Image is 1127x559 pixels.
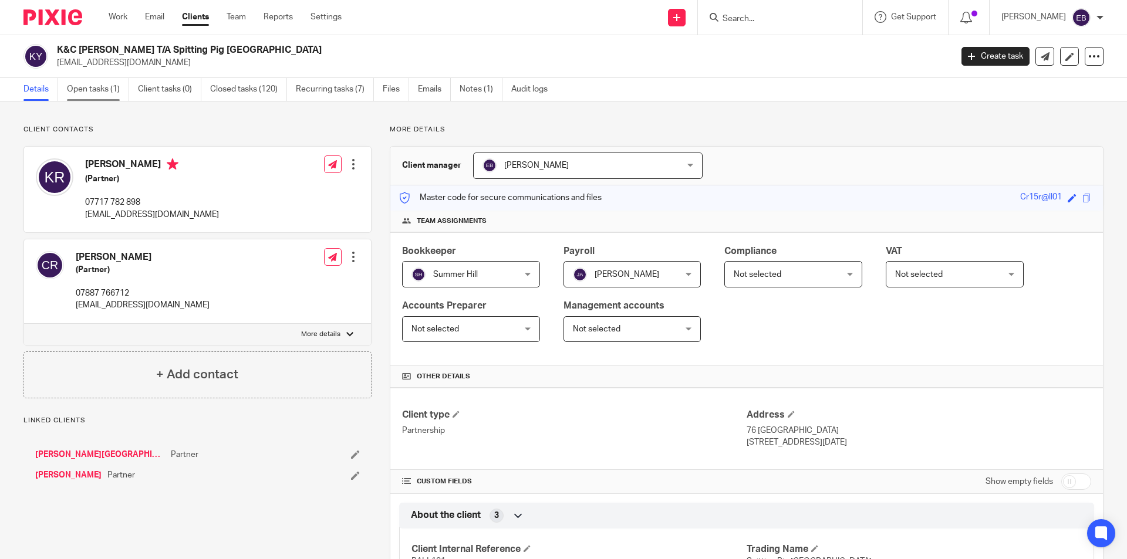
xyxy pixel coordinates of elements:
[67,78,129,101] a: Open tasks (1)
[563,301,664,310] span: Management accounts
[76,264,210,276] h5: (Partner)
[402,409,747,421] h4: Client type
[511,78,556,101] a: Audit logs
[482,158,497,172] img: svg%3E
[460,78,502,101] a: Notes (1)
[411,325,459,333] span: Not selected
[85,209,219,221] p: [EMAIL_ADDRESS][DOMAIN_NAME]
[85,173,219,185] h5: (Partner)
[411,267,426,282] img: svg%3E
[595,270,659,279] span: [PERSON_NAME]
[23,416,372,425] p: Linked clients
[76,251,210,263] h4: [PERSON_NAME]
[36,251,64,279] img: svg%3E
[891,13,936,21] span: Get Support
[35,469,102,481] a: [PERSON_NAME]
[411,543,747,555] h4: Client Internal Reference
[402,301,487,310] span: Accounts Preparer
[156,365,238,384] h4: + Add contact
[747,425,1091,436] p: 76 [GEOGRAPHIC_DATA]
[23,9,82,25] img: Pixie
[23,44,48,69] img: svg%3E
[57,44,767,56] h2: K&C [PERSON_NAME] T/A Spitting Pig [GEOGRAPHIC_DATA]
[961,47,1030,66] a: Create task
[895,270,943,279] span: Not selected
[494,510,499,521] span: 3
[76,287,210,299] p: 07887 766712
[747,436,1091,448] p: [STREET_ADDRESS][DATE]
[383,78,409,101] a: Files
[36,158,73,196] img: svg%3E
[311,11,342,23] a: Settings
[296,78,374,101] a: Recurring tasks (7)
[182,11,209,23] a: Clients
[747,543,1082,555] h4: Trading Name
[433,270,478,279] span: Summer Hill
[734,270,781,279] span: Not selected
[171,449,198,460] span: Partner
[301,330,340,339] p: More details
[390,125,1104,134] p: More details
[23,78,58,101] a: Details
[138,78,201,101] a: Client tasks (0)
[573,267,587,282] img: svg%3E
[402,246,456,256] span: Bookkeeper
[402,160,461,171] h3: Client manager
[85,158,219,173] h4: [PERSON_NAME]
[109,11,127,23] a: Work
[35,449,165,460] a: [PERSON_NAME][GEOGRAPHIC_DATA]
[417,372,470,381] span: Other details
[402,477,747,486] h4: CUSTOM FIELDS
[563,246,595,256] span: Payroll
[573,325,620,333] span: Not selected
[411,509,481,521] span: About the client
[57,57,944,69] p: [EMAIL_ADDRESS][DOMAIN_NAME]
[167,158,178,170] i: Primary
[986,476,1053,487] label: Show empty fields
[76,299,210,311] p: [EMAIL_ADDRESS][DOMAIN_NAME]
[264,11,293,23] a: Reports
[1072,8,1091,27] img: svg%3E
[886,246,902,256] span: VAT
[227,11,246,23] a: Team
[1001,11,1066,23] p: [PERSON_NAME]
[23,125,372,134] p: Client contacts
[107,469,135,481] span: Partner
[399,192,602,204] p: Master code for secure communications and files
[418,78,451,101] a: Emails
[402,425,747,436] p: Partnership
[721,14,827,25] input: Search
[417,216,487,226] span: Team assignments
[724,246,777,256] span: Compliance
[504,161,569,170] span: [PERSON_NAME]
[145,11,164,23] a: Email
[1020,191,1062,205] div: Cr15r@ll01
[747,409,1091,421] h4: Address
[85,197,219,208] p: 07717 782 898
[210,78,287,101] a: Closed tasks (120)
